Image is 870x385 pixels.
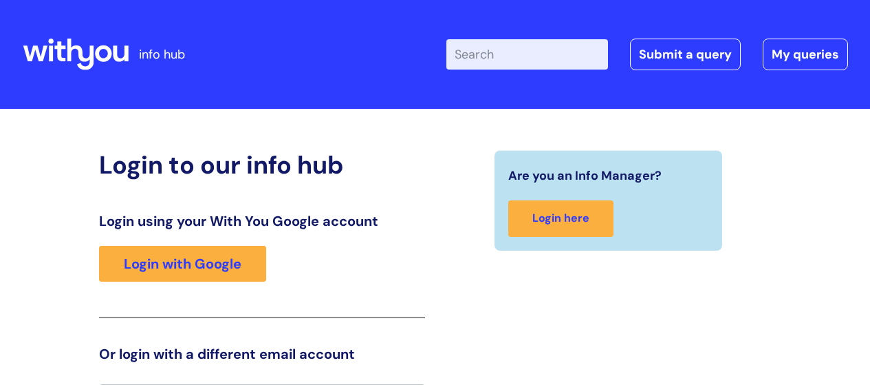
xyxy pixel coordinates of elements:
[99,213,425,229] h3: Login using your With You Google account
[630,39,741,70] a: Submit a query
[99,346,425,362] h3: Or login with a different email account
[508,200,613,237] a: Login here
[99,150,425,180] h2: Login to our info hub
[508,165,662,187] span: Are you an Info Manager?
[99,246,266,282] a: Login with Google
[446,39,608,70] input: Search
[139,43,185,65] p: info hub
[763,39,848,70] a: My queries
